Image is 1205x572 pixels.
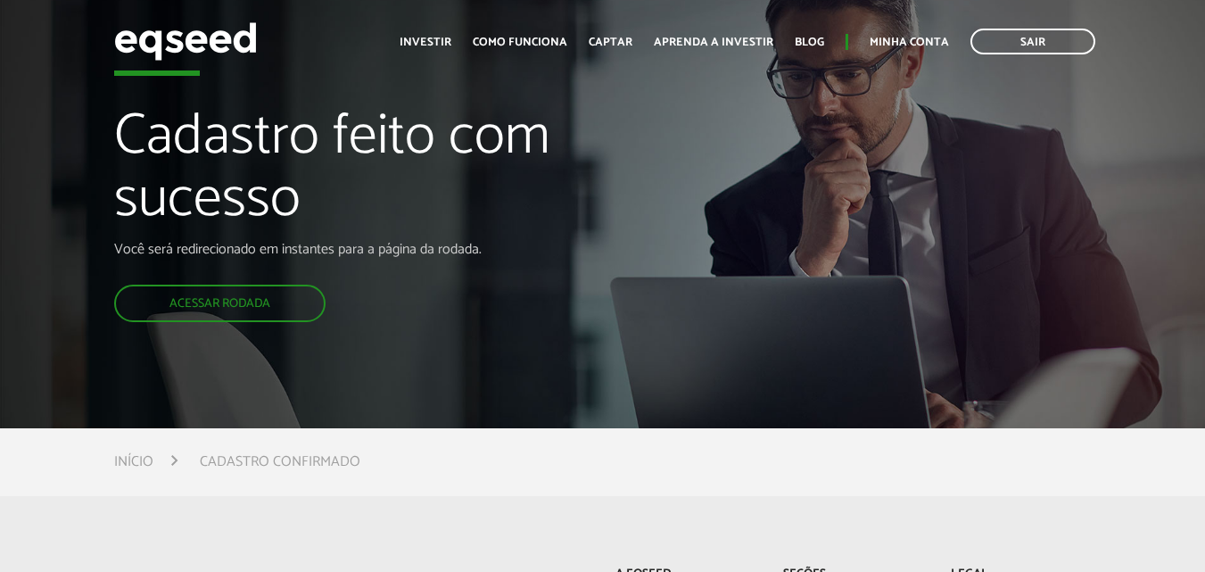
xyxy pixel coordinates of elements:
a: Sair [970,29,1095,54]
a: Investir [400,37,451,48]
img: EqSeed [114,18,257,65]
a: Início [114,455,153,469]
p: Você será redirecionado em instantes para a página da rodada. [114,241,690,258]
h1: Cadastro feito com sucesso [114,106,690,241]
a: Minha conta [870,37,949,48]
a: Captar [589,37,632,48]
a: Como funciona [473,37,567,48]
a: Blog [795,37,824,48]
a: Aprenda a investir [654,37,773,48]
li: Cadastro confirmado [200,450,360,474]
a: Acessar rodada [114,285,326,322]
